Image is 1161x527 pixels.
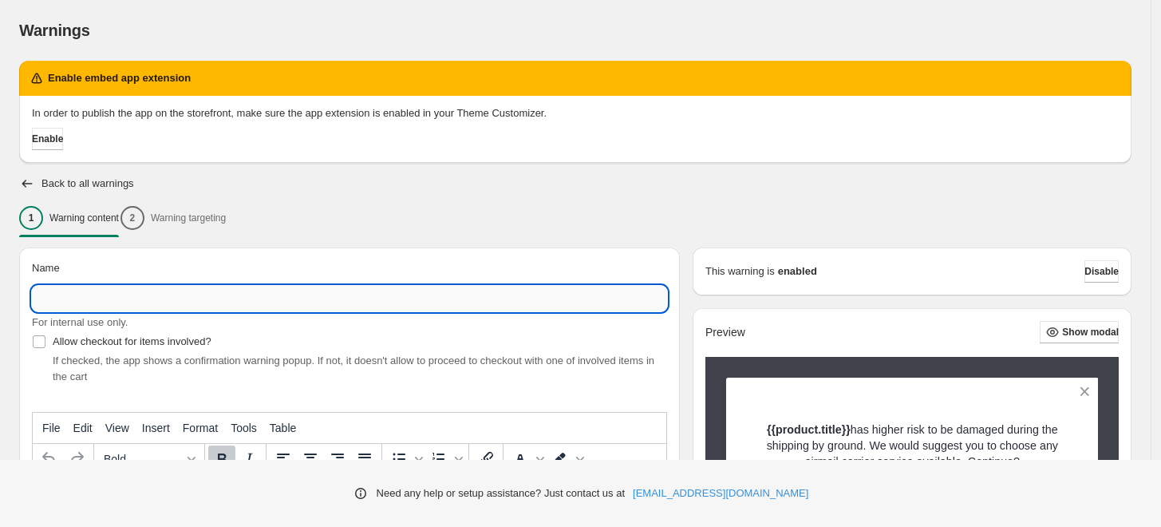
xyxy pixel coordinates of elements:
button: Redo [63,446,90,473]
p: Warning content [49,212,119,224]
div: Background color [547,446,586,473]
span: Bold [104,453,182,466]
div: Numbered list [425,446,465,473]
strong: enabled [778,263,817,279]
h2: Back to all warnings [41,177,134,190]
p: This warning is [705,263,775,279]
a: [EMAIL_ADDRESS][DOMAIN_NAME] [633,485,808,501]
button: Insert/edit link [472,446,500,473]
span: Enable [32,133,63,145]
button: Align right [324,446,351,473]
p: has higher risk to be damaged during the shipping by ground. We would suggest you to choose any a... [754,422,1071,470]
span: Disable [1084,265,1119,278]
body: Rich Text Area. Press ALT-0 for help. [6,13,627,42]
span: Edit [73,422,93,434]
div: Text color [507,446,547,473]
span: Table [270,422,296,434]
span: Warnings [19,22,90,39]
span: Format [183,422,218,434]
h2: Enable embed app extension [48,70,191,86]
span: If checked, the app shows a confirmation warning popup. If not, it doesn't allow to proceed to ch... [53,355,654,382]
button: Justify [351,446,378,473]
span: View [105,422,129,434]
span: Insert [142,422,170,434]
button: Disable [1084,260,1119,283]
span: For internal use only. [32,316,128,328]
button: Enable [32,128,63,150]
button: Show modal [1040,321,1119,343]
h2: Preview [705,326,745,339]
div: 1 [19,206,43,230]
strong: {{product.title}} [767,423,851,436]
button: Italic [235,446,263,473]
div: Bullet list [385,446,425,473]
button: Bold [208,446,235,473]
span: Name [32,262,60,274]
button: Align left [270,446,297,473]
span: Show modal [1062,326,1119,339]
button: Align center [297,446,324,473]
button: Undo [36,446,63,473]
button: Formats [97,446,201,473]
span: Tools [231,422,257,434]
span: Allow checkout for items involved? [53,335,211,347]
p: In order to publish the app on the storefront, make sure the app extension is enabled in your The... [32,105,1119,121]
button: 1Warning content [19,201,119,235]
span: File [42,422,61,434]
